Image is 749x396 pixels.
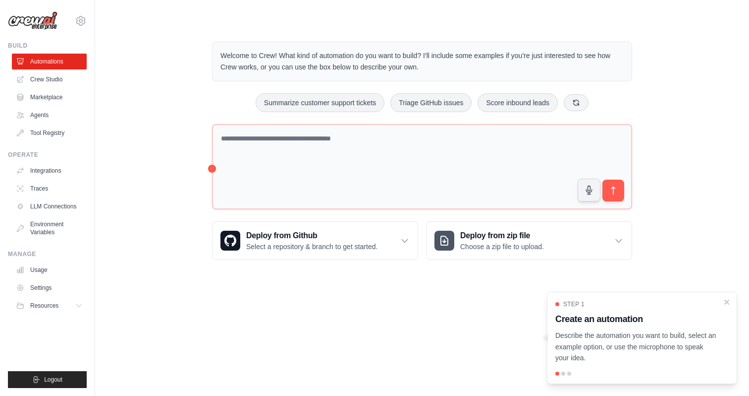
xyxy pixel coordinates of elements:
[8,250,87,258] div: Manage
[390,93,472,112] button: Triage GitHub issues
[563,300,585,308] span: Step 1
[246,242,377,252] p: Select a repository & branch to get started.
[8,11,57,30] img: Logo
[256,93,384,112] button: Summarize customer support tickets
[220,50,624,73] p: Welcome to Crew! What kind of automation do you want to build? I'll include some examples if you'...
[246,230,377,242] h3: Deploy from Github
[478,93,558,112] button: Score inbound leads
[555,312,717,326] h3: Create an automation
[12,107,87,123] a: Agents
[8,371,87,388] button: Logout
[8,151,87,159] div: Operate
[555,330,717,364] p: Describe the automation you want to build, select an example option, or use the microphone to spe...
[12,181,87,197] a: Traces
[12,163,87,179] a: Integrations
[12,280,87,296] a: Settings
[12,262,87,278] a: Usage
[30,302,58,310] span: Resources
[460,242,544,252] p: Choose a zip file to upload.
[44,376,62,384] span: Logout
[12,71,87,87] a: Crew Studio
[12,198,87,214] a: LLM Connections
[12,298,87,314] button: Resources
[723,298,731,306] button: Close walkthrough
[12,125,87,141] a: Tool Registry
[12,89,87,105] a: Marketplace
[12,216,87,240] a: Environment Variables
[8,42,87,50] div: Build
[12,54,87,69] a: Automations
[460,230,544,242] h3: Deploy from zip file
